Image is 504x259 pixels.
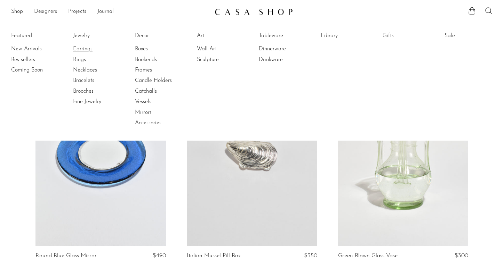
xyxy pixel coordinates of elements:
[11,7,23,16] a: Shop
[135,32,187,40] a: Decor
[135,109,187,116] a: Mirrors
[73,87,125,95] a: Brooches
[135,77,187,84] a: Candle Holders
[197,31,249,65] ul: Art
[304,253,317,259] span: $350
[187,253,241,259] a: Italian Mussel Pill Box
[135,66,187,74] a: Frames
[259,56,311,64] a: Drinkware
[197,32,249,40] a: Art
[338,253,398,259] a: Green Blown Glass Vase
[135,98,187,106] a: Vessels
[73,56,125,64] a: Rings
[73,31,125,107] ul: Jewelry
[383,31,435,44] ul: Gifts
[73,98,125,106] a: Fine Jewelry
[259,32,311,40] a: Tableware
[97,7,114,16] a: Journal
[135,56,187,64] a: Bookends
[455,253,468,259] span: $300
[197,56,249,64] a: Sculpture
[11,45,63,53] a: New Arrivals
[383,32,435,40] a: Gifts
[73,66,125,74] a: Necklaces
[68,7,86,16] a: Projects
[153,253,166,259] span: $490
[135,45,187,53] a: Boxes
[135,87,187,95] a: Catchalls
[35,253,97,259] a: Round Blue Glass Mirror
[135,31,187,128] ul: Decor
[11,6,209,18] ul: NEW HEADER MENU
[321,31,373,44] ul: Library
[11,44,63,75] ul: Featured
[259,45,311,53] a: Dinnerware
[197,45,249,53] a: Wall Art
[259,31,311,65] ul: Tableware
[11,6,209,18] nav: Desktop navigation
[73,45,125,53] a: Earrings
[445,32,497,40] a: Sale
[11,56,63,64] a: Bestsellers
[445,31,497,44] ul: Sale
[321,32,373,40] a: Library
[73,77,125,84] a: Bracelets
[34,7,57,16] a: Designers
[11,66,63,74] a: Coming Soon
[73,32,125,40] a: Jewelry
[135,119,187,127] a: Accessories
